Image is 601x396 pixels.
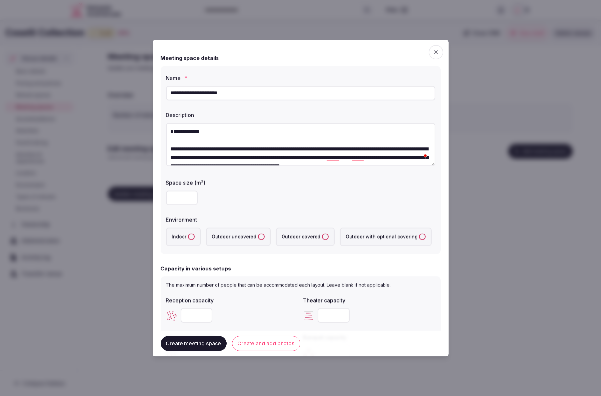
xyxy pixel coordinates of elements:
label: Outdoor covered [276,228,335,246]
h2: Meeting space details [161,54,219,62]
label: Name [166,75,435,81]
label: Reception capacity [166,298,298,303]
button: Outdoor covered [322,234,329,240]
button: Create meeting space [161,336,227,351]
p: The maximum number of people that can be accommodated each layout. Leave blank if not applicable. [166,282,435,289]
button: Indoor [188,234,195,240]
label: Outdoor with optional covering [340,228,432,246]
button: Outdoor uncovered [258,234,265,240]
label: Space size (m²) [166,180,435,186]
label: Outdoor uncovered [206,228,271,246]
button: Create and add photos [232,336,300,351]
button: Outdoor with optional covering [419,234,426,240]
label: Environment [166,217,435,223]
label: Description [166,112,435,118]
label: Theater capacity [303,298,435,303]
label: Indoor [166,228,201,246]
h2: Capacity in various setups [161,265,231,273]
textarea: To enrich screen reader interactions, please activate Accessibility in Grammarly extension settings [166,123,435,166]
